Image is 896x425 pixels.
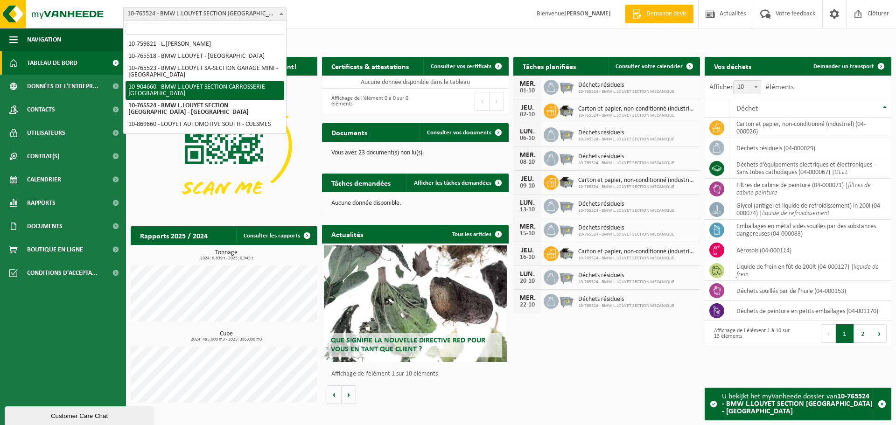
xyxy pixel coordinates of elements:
h2: Vos déchets [705,57,761,75]
div: LUN. [518,271,537,278]
span: 10-765524 - BMW L.LOUYET SECTION MECANIQUE [578,184,695,190]
button: Next [490,92,504,111]
span: Consulter vos certificats [431,63,491,70]
button: 2 [854,324,872,343]
span: Déchets résiduels [578,153,674,160]
span: 10 [733,80,761,94]
strong: [PERSON_NAME] [564,10,611,17]
a: Afficher les tâches demandées [406,174,508,192]
i: liquide de refroidissement [762,210,830,217]
div: 16-10 [518,254,537,261]
div: JEU. [518,104,537,111]
td: carton et papier, non-conditionné (industriel) (04-000026) [729,118,891,138]
button: Next [872,324,887,343]
span: Calendrier [27,168,61,191]
td: emballages en métal vides souillés par des substances dangereuses (04-000083) [729,220,891,240]
span: Afficher les tâches demandées [414,180,491,186]
td: aérosols (04-000114) [729,240,891,260]
span: Données de l'entrepr... [27,75,98,98]
button: Vorige [327,385,342,404]
div: MER. [518,80,537,88]
span: Carton et papier, non-conditionné (industriel) [578,177,695,184]
span: Documents [27,215,63,238]
i: DEEE [834,169,848,176]
img: WB-2500-GAL-GY-01 [559,269,574,285]
a: Consulter vos certificats [423,57,508,76]
div: LUN. [518,199,537,207]
li: 10-765523 - BMW L.LOUYET SA-SECTION GARAGE MINI - [GEOGRAPHIC_DATA] [126,63,284,81]
td: déchets de peinture en petits emballages (04-001170) [729,301,891,321]
span: Contacts [27,98,55,121]
img: WB-2500-GAL-GY-01 [559,293,574,308]
span: Demander un transport [813,63,874,70]
img: WB-2500-GAL-GY-01 [559,197,574,213]
span: 2024: 6,639 t - 2025: 0,045 t [135,256,317,261]
span: Contrat(s) [27,145,59,168]
span: Déchets résiduels [578,129,674,137]
a: Consulter votre calendrier [608,57,699,76]
span: Déchet [736,105,758,112]
h2: Actualités [322,225,372,243]
span: 10-765524 - BMW L.LOUYET SECTION MECANIQUE - CHARLEROI [123,7,287,21]
span: Conditions d'accepta... [27,261,98,285]
div: 15-10 [518,230,537,237]
li: 10-904660 - BMW L.LOUYET SECTION CARROSSERIE - [GEOGRAPHIC_DATA] [126,81,284,100]
div: 08-10 [518,159,537,166]
img: WB-2500-GAL-GY-01 [559,126,574,142]
td: liquide de frein en fût de 200lt (04-000127) | [729,260,891,281]
span: 10-765524 - BMW L.LOUYET SECTION MECANIQUE [578,232,674,237]
div: 09-10 [518,183,537,189]
button: Previous [821,324,836,343]
td: déchets d'équipements électriques et électroniques - Sans tubes cathodiques (04-000067) | [729,158,891,179]
a: Tous les articles [445,225,508,244]
td: déchets souillés par de l'huile (04-000153) [729,281,891,301]
a: Demande devis [625,5,693,23]
span: Déchets résiduels [578,82,674,89]
div: 22-10 [518,302,537,308]
li: 10-869660 - LOUYET AUTOMOTIVE SOUTH - CUESMES [126,118,284,131]
span: 10 [734,81,761,94]
div: 13-10 [518,207,537,213]
li: 10-765519 - L.LOUYET LA LOUVIERE - [GEOGRAPHIC_DATA] [126,131,284,149]
span: 10-765524 - BMW L.LOUYET SECTION MECANIQUE [578,137,674,142]
span: Déchets résiduels [578,224,674,232]
img: WB-5000-GAL-GY-01 [559,245,574,261]
span: Carton et papier, non-conditionné (industriel) [578,248,695,256]
i: filtres de cabine peinture [736,182,871,196]
img: WB-5000-GAL-GY-01 [559,102,574,118]
td: déchets résiduels (04-000029) [729,138,891,158]
div: MER. [518,223,537,230]
p: Affichage de l'élément 1 sur 10 éléments [331,371,504,377]
span: 10-765524 - BMW L.LOUYET SECTION MECANIQUE - CHARLEROI [124,7,286,21]
div: 02-10 [518,111,537,118]
div: 06-10 [518,135,537,142]
div: JEU. [518,247,537,254]
li: 10-765524 - BMW L.LOUYET SECTION [GEOGRAPHIC_DATA] - [GEOGRAPHIC_DATA] [126,100,284,118]
a: Consulter les rapports [236,226,316,245]
span: Déchets résiduels [578,201,674,208]
span: Tableau de bord [27,51,77,75]
span: Utilisateurs [27,121,65,145]
img: Download de VHEPlus App [131,76,317,216]
span: 2024: 495,000 m3 - 2025: 385,000 m3 [135,337,317,342]
span: Déchets résiduels [578,296,674,303]
span: 10-765524 - BMW L.LOUYET SECTION MECANIQUE [578,208,674,214]
a: Consulter vos documents [420,123,508,142]
i: liquide de frein [736,264,879,278]
div: 01-10 [518,88,537,94]
span: 10-765524 - BMW L.LOUYET SECTION MECANIQUE [578,89,674,95]
h2: Certificats & attestations [322,57,418,75]
td: glycol (antigel et liquide de refroidissement) in 200l (04-000074) | [729,199,891,220]
div: Affichage de l'élément 1 à 10 sur 13 éléments [709,323,793,344]
span: Consulter votre calendrier [616,63,683,70]
label: Afficher éléments [709,84,794,91]
span: 10-765524 - BMW L.LOUYET SECTION MECANIQUE [578,279,674,285]
button: 1 [836,324,854,343]
a: Que signifie la nouvelle directive RED pour vous en tant que client ? [324,245,507,362]
div: 20-10 [518,278,537,285]
img: WB-2500-GAL-GY-01 [559,221,574,237]
strong: 10-765524 - BMW L.LOUYET SECTION [GEOGRAPHIC_DATA] - [GEOGRAPHIC_DATA] [722,393,873,415]
img: WB-5000-GAL-GY-01 [559,174,574,189]
li: 10-759821 - L.[PERSON_NAME] [126,38,284,50]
